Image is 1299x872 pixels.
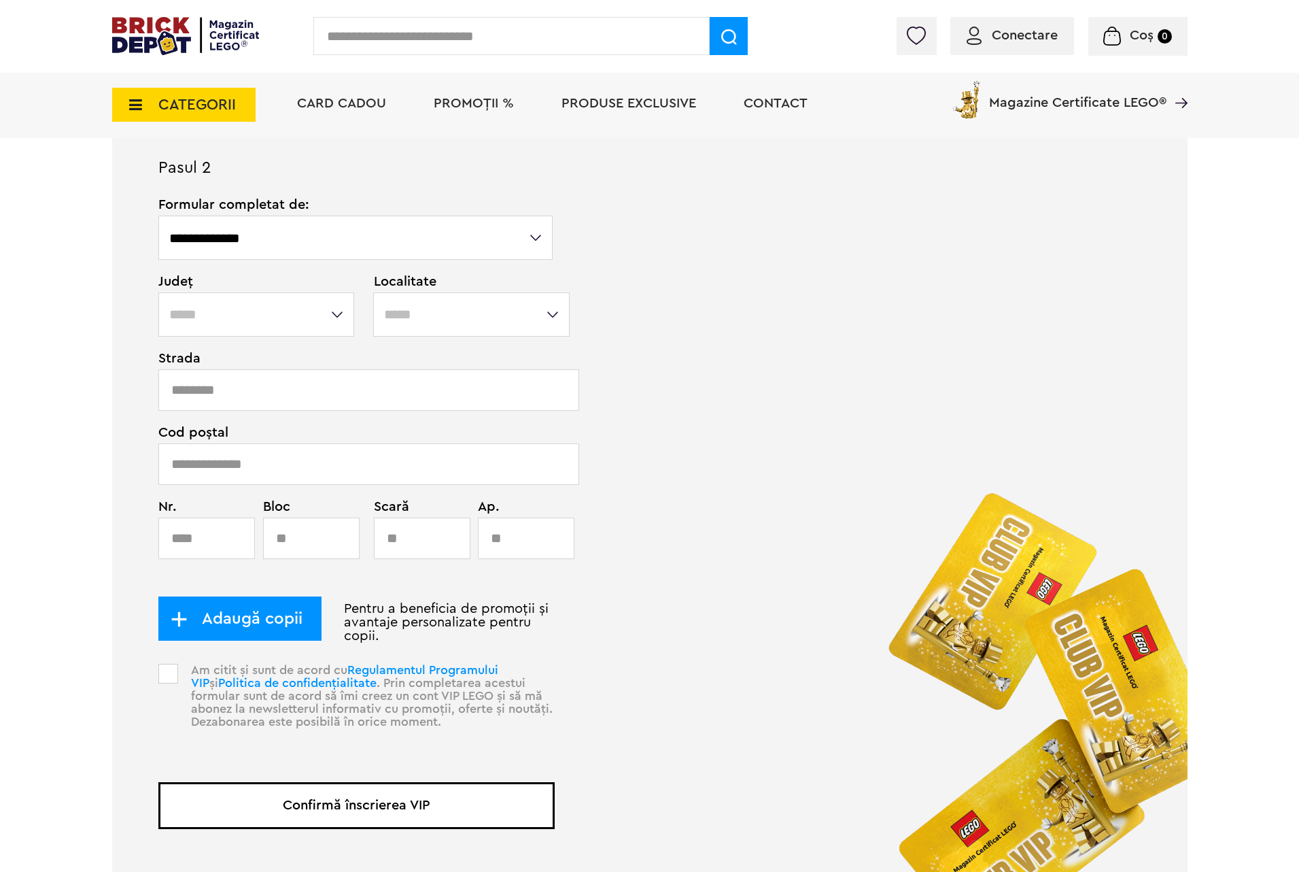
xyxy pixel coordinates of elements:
[561,97,696,110] a: Produse exclusive
[182,664,555,752] p: Am citit și sunt de acord cu și . Prin completarea acestui formular sunt de acord să îmi creez un...
[158,426,555,439] span: Cod poștal
[1130,29,1154,42] span: Coș
[158,782,555,829] button: Confirmă înscrierea VIP
[1166,78,1188,92] a: Magazine Certificate LEGO®
[158,275,357,288] span: Județ
[191,664,498,689] a: Regulamentul Programului VIP
[188,611,302,626] span: Adaugă copii
[478,500,534,514] span: Ap.
[374,500,445,514] span: Scară
[297,97,386,110] a: Card Cadou
[112,161,1188,198] p: Pasul 2
[171,611,188,628] img: add_child
[1158,29,1172,44] small: 0
[989,78,1166,110] span: Magazine Certificate LEGO®
[744,97,808,110] a: Contact
[158,500,247,514] span: Nr.
[263,500,352,514] span: Bloc
[158,97,236,112] span: CATEGORII
[218,677,377,689] a: Politica de confidențialitate
[158,198,555,212] span: Formular completat de:
[967,29,1058,42] a: Conectare
[374,275,555,288] span: Localitate
[434,97,514,110] a: PROMOȚII %
[158,602,555,643] p: Pentru a beneficia de promoții și avantaje personalizate pentru copii.
[992,29,1058,42] span: Conectare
